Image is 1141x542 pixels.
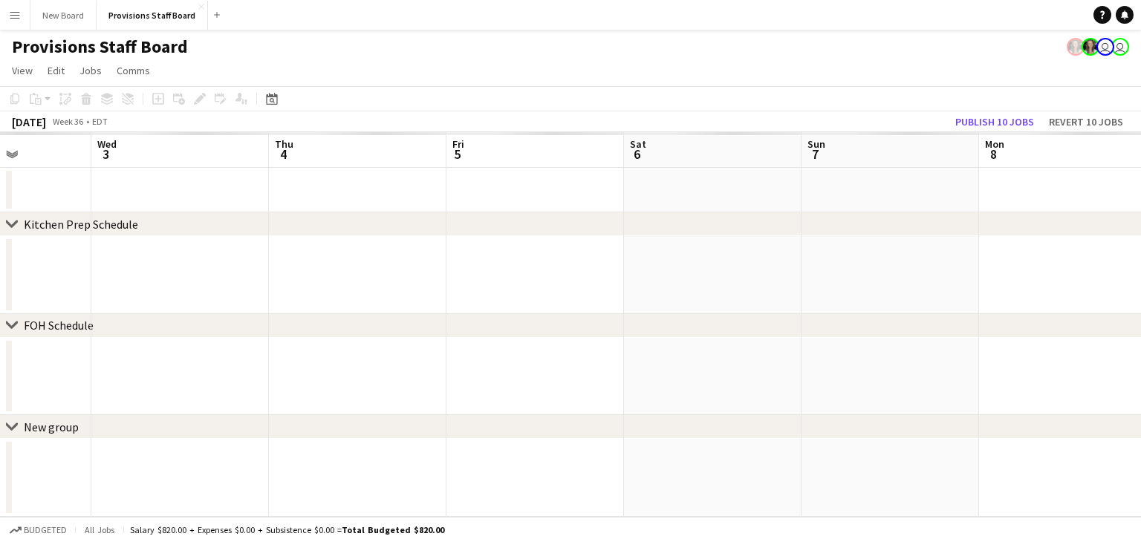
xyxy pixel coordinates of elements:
[117,64,150,77] span: Comms
[6,61,39,80] a: View
[97,137,117,151] span: Wed
[24,525,67,535] span: Budgeted
[42,61,71,80] a: Edit
[130,524,444,535] div: Salary $820.00 + Expenses $0.00 + Subsistence $0.00 =
[450,146,464,163] span: 5
[342,524,444,535] span: Total Budgeted $820.00
[805,146,825,163] span: 7
[12,64,33,77] span: View
[630,137,646,151] span: Sat
[452,137,464,151] span: Fri
[12,114,46,129] div: [DATE]
[97,1,208,30] button: Provisions Staff Board
[628,146,646,163] span: 6
[1043,112,1129,131] button: Revert 10 jobs
[949,112,1040,131] button: Publish 10 jobs
[1111,38,1129,56] app-user-avatar: Dustin Gallagher
[1067,38,1085,56] app-user-avatar: Giannina Fazzari
[985,137,1004,151] span: Mon
[79,64,102,77] span: Jobs
[92,116,108,127] div: EDT
[1096,38,1114,56] app-user-avatar: Dustin Gallagher
[1082,38,1099,56] app-user-avatar: Giannina Fazzari
[49,116,86,127] span: Week 36
[24,217,138,232] div: Kitchen Prep Schedule
[24,318,94,333] div: FOH Schedule
[82,524,117,535] span: All jobs
[273,146,293,163] span: 4
[30,1,97,30] button: New Board
[275,137,293,151] span: Thu
[983,146,1004,163] span: 8
[48,64,65,77] span: Edit
[7,522,69,538] button: Budgeted
[111,61,156,80] a: Comms
[24,419,79,434] div: New group
[12,36,188,58] h1: Provisions Staff Board
[807,137,825,151] span: Sun
[74,61,108,80] a: Jobs
[95,146,117,163] span: 3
